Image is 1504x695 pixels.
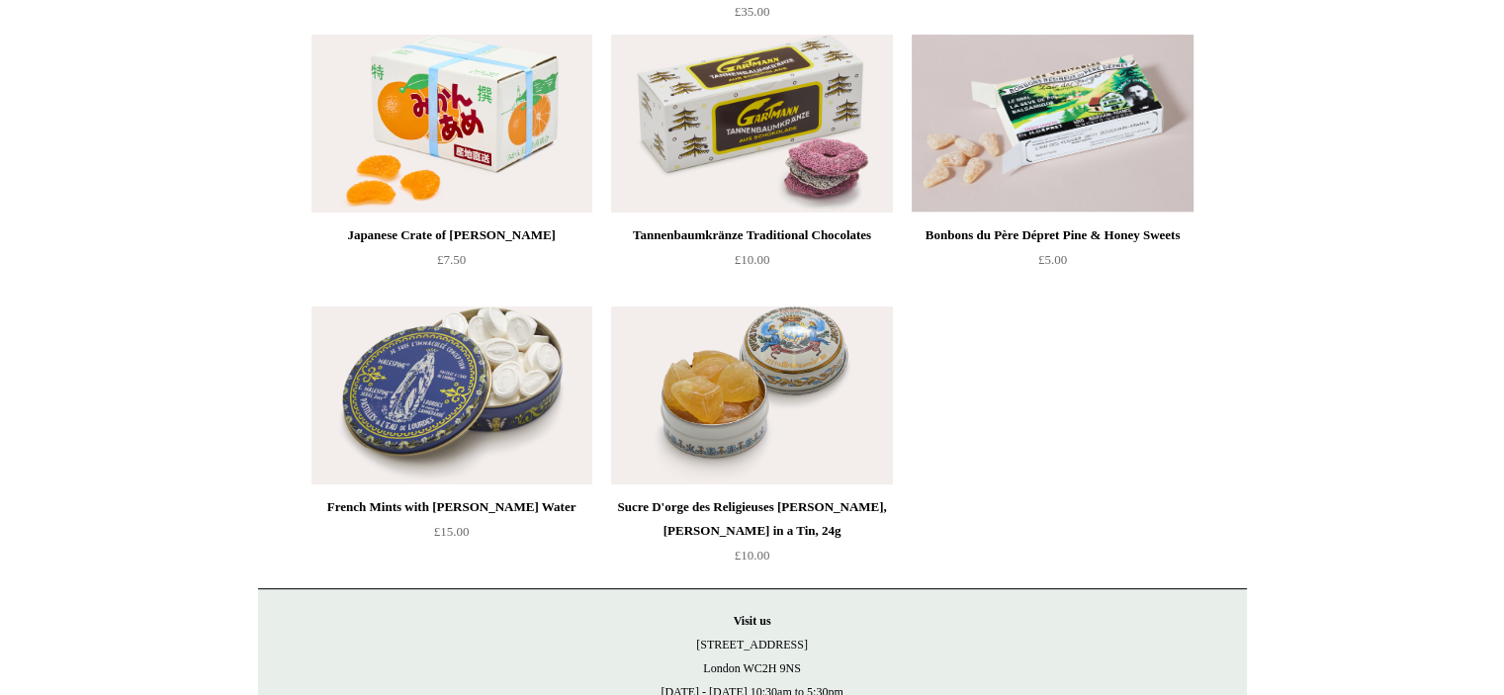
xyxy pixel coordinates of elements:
[316,223,587,247] div: Japanese Crate of [PERSON_NAME]
[316,495,587,519] div: French Mints with [PERSON_NAME] Water
[311,35,592,213] img: Japanese Crate of Clementine Sweets
[311,35,592,213] a: Japanese Crate of Clementine Sweets Japanese Crate of Clementine Sweets
[917,223,1188,247] div: Bonbons du Père Dépret Pine & Honey Sweets
[616,495,887,543] div: Sucre D'orge des Religieuses [PERSON_NAME], [PERSON_NAME] in a Tin, 24g
[735,4,770,19] span: £35.00
[616,223,887,247] div: Tannenbaumkränze Traditional Chocolates
[735,548,770,563] span: £10.00
[734,614,771,628] strong: Visit us
[611,35,892,213] a: Tannenbaumkränze Traditional Chocolates Tannenbaumkränze Traditional Chocolates
[434,524,470,539] span: £15.00
[611,35,892,213] img: Tannenbaumkränze Traditional Chocolates
[437,252,466,267] span: £7.50
[311,306,592,484] a: French Mints with Lourdes Water French Mints with Lourdes Water
[912,35,1193,213] a: Bonbons du Père Dépret Pine & Honey Sweets Bonbons du Père Dépret Pine & Honey Sweets
[1038,252,1067,267] span: £5.00
[611,306,892,484] a: Sucre D'orge des Religieuses de Moret, Barley Sweets in a Tin, 24g Sucre D'orge des Religieuses d...
[311,306,592,484] img: French Mints with Lourdes Water
[735,252,770,267] span: £10.00
[611,223,892,304] a: Tannenbaumkränze Traditional Chocolates £10.00
[311,223,592,304] a: Japanese Crate of [PERSON_NAME] £7.50
[311,495,592,576] a: French Mints with [PERSON_NAME] Water £15.00
[912,35,1193,213] img: Bonbons du Père Dépret Pine & Honey Sweets
[611,495,892,576] a: Sucre D'orge des Religieuses [PERSON_NAME], [PERSON_NAME] in a Tin, 24g £10.00
[912,223,1193,304] a: Bonbons du Père Dépret Pine & Honey Sweets £5.00
[611,306,892,484] img: Sucre D'orge des Religieuses de Moret, Barley Sweets in a Tin, 24g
